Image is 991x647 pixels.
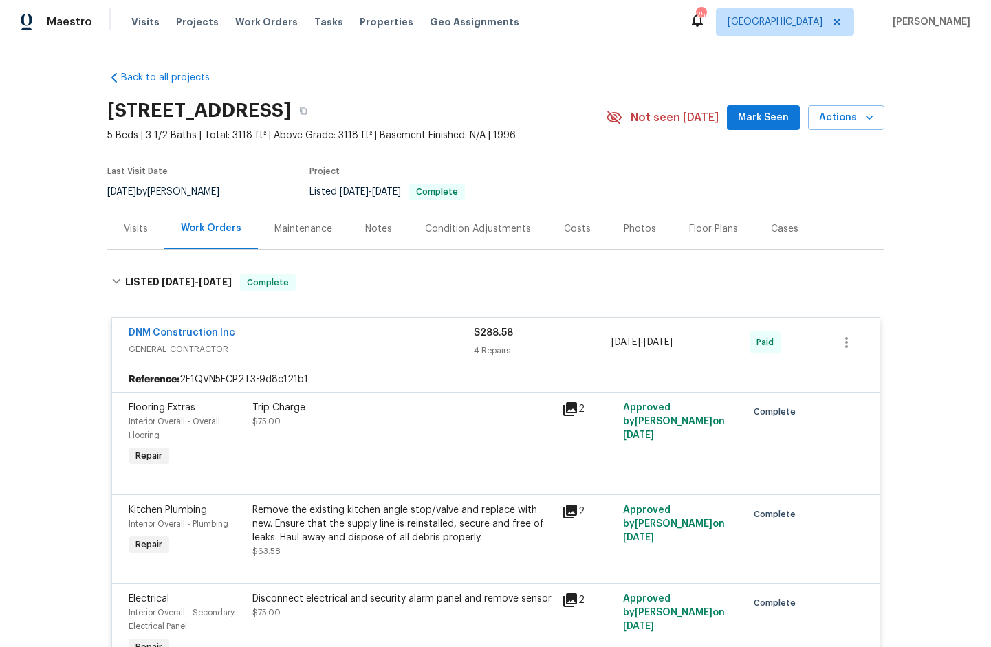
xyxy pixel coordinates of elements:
b: Reference: [129,373,179,386]
div: Maintenance [274,222,332,236]
div: 4 Repairs [474,344,612,358]
span: 5 Beds | 3 1/2 Baths | Total: 3118 ft² | Above Grade: 3118 ft² | Basement Finished: N/A | 1996 [107,129,606,142]
span: $288.58 [474,328,513,338]
span: Complete [754,596,801,610]
span: Complete [241,276,294,289]
span: $75.00 [252,417,281,426]
div: Costs [564,222,591,236]
span: [DATE] [644,338,673,347]
span: GENERAL_CONTRACTOR [129,342,474,356]
span: Electrical [129,594,169,604]
span: Last Visit Date [107,167,168,175]
div: Condition Adjustments [425,222,531,236]
div: Remove the existing kitchen angle stop/valve and replace with new. Ensure that the supply line is... [252,503,554,545]
div: 2 [562,401,616,417]
div: LISTED [DATE]-[DATE]Complete [107,261,884,305]
span: [DATE] [611,338,640,347]
span: [DATE] [107,187,136,197]
div: 2 [562,503,616,520]
a: DNM Construction Inc [129,328,235,338]
span: $75.00 [252,608,281,617]
span: Kitchen Plumbing [129,505,207,515]
span: Visits [131,15,160,29]
span: [PERSON_NAME] [887,15,970,29]
div: 2 [562,592,616,608]
div: Visits [124,222,148,236]
div: Cases [771,222,798,236]
div: Work Orders [181,221,241,235]
div: Trip Charge [252,401,554,415]
span: [GEOGRAPHIC_DATA] [728,15,823,29]
div: by [PERSON_NAME] [107,184,236,200]
div: 25 [696,8,706,22]
span: Project [309,167,340,175]
span: - [611,336,673,349]
span: [DATE] [623,533,654,542]
span: [DATE] [340,187,369,197]
span: [DATE] [199,277,232,287]
div: Notes [365,222,392,236]
span: [DATE] [623,430,654,440]
span: Complete [754,507,801,521]
span: Listed [309,187,465,197]
span: Repair [130,449,168,463]
span: Projects [176,15,219,29]
span: Approved by [PERSON_NAME] on [623,505,725,542]
div: 2F1QVN5ECP2T3-9d8c121b1 [112,367,880,392]
div: Floor Plans [689,222,738,236]
span: - [340,187,401,197]
span: Properties [360,15,413,29]
span: [DATE] [372,187,401,197]
span: Geo Assignments [430,15,519,29]
span: Complete [411,188,464,196]
span: Interior Overall - Secondary Electrical Panel [129,608,235,630]
span: Approved by [PERSON_NAME] on [623,403,725,440]
span: Tasks [314,17,343,27]
span: Maestro [47,15,92,29]
span: Work Orders [235,15,298,29]
span: Approved by [PERSON_NAME] on [623,594,725,631]
button: Mark Seen [727,105,800,131]
div: Photos [624,222,656,236]
h2: [STREET_ADDRESS] [107,104,291,118]
span: Interior Overall - Plumbing [129,520,228,528]
div: Disconnect electrical and security alarm panel and remove sensor [252,592,554,606]
span: - [162,277,232,287]
span: Mark Seen [738,109,789,127]
span: Flooring Extras [129,403,195,413]
span: Actions [819,109,873,127]
a: Back to all projects [107,71,239,85]
span: Interior Overall - Overall Flooring [129,417,220,439]
span: [DATE] [623,622,654,631]
span: [DATE] [162,277,195,287]
span: Not seen [DATE] [631,111,719,124]
button: Actions [808,105,884,131]
span: Repair [130,538,168,551]
span: Paid [756,336,779,349]
span: $63.58 [252,547,281,556]
span: Complete [754,405,801,419]
h6: LISTED [125,274,232,291]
